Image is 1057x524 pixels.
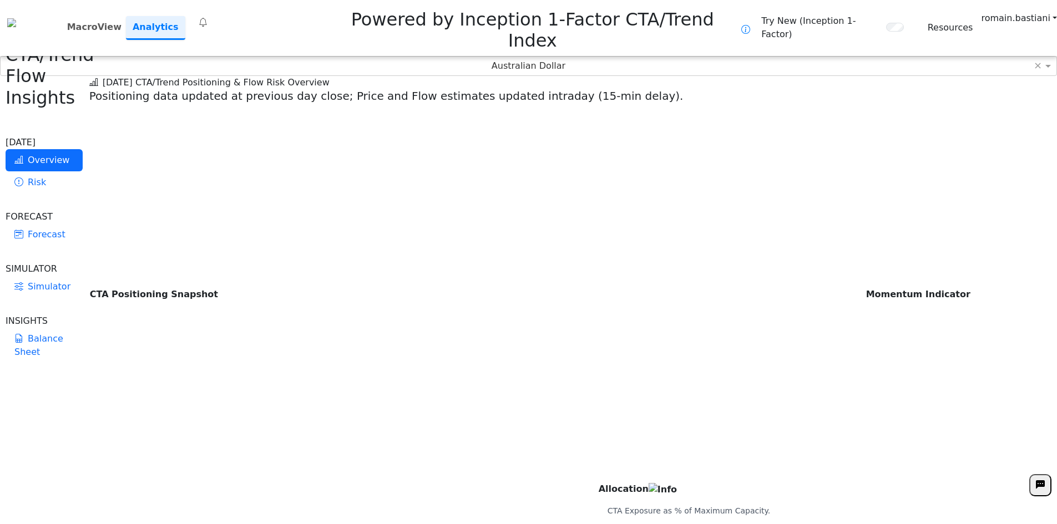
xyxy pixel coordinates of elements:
[6,149,83,171] a: Overview
[6,210,83,223] div: FORECAST
[7,18,16,27] img: logo%20black.png
[6,223,83,246] a: Forecast
[6,328,83,363] a: Balance Sheet
[126,16,185,40] a: Analytics
[928,21,973,34] a: Resources
[608,506,771,515] span: CTA Exposure as % of Maximum Capacity.
[492,60,565,71] span: Australian Dollar
[89,107,866,482] th: CTA Positioning Snapshot
[323,4,741,52] h2: Powered by Inception 1-Factor CTA/Trend Index
[63,16,126,38] a: MacroView
[6,262,83,276] div: SIMULATOR
[761,14,880,41] span: Try New (Inception 1-Factor)
[1034,60,1042,70] span: ×
[649,483,677,496] img: Info
[89,77,330,88] span: [DATE] CTA/Trend Positioning & Flow Risk Overview
[1033,57,1043,75] span: Clear value
[6,136,83,149] div: [DATE]
[6,314,83,328] div: INSIGHTS
[89,89,1057,103] h5: Positioning data updated at previous day close; Price and Flow estimates updated intraday (15-min...
[6,44,83,108] h2: CTA/Trend Flow Insights
[6,171,83,194] a: Risk
[981,12,1057,25] a: romain.bastiani
[6,276,83,298] a: Simulator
